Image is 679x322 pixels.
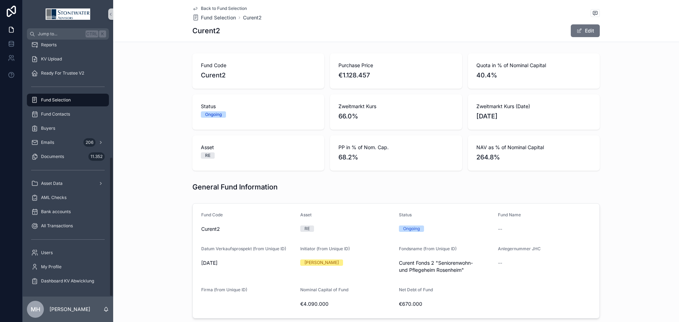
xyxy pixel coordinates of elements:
[201,226,295,233] span: Curent2
[304,226,310,232] div: RE
[476,111,591,121] span: [DATE]
[41,97,71,103] span: Fund Selection
[201,212,223,217] span: Fund Code
[300,246,350,251] span: Initiator (from Unique ID)
[27,177,109,190] a: Asset Data
[27,205,109,218] a: Bank accounts
[31,305,40,314] span: MH
[498,259,502,267] span: --
[300,300,394,308] span: €4.090.000
[571,24,600,37] button: Edit
[27,28,109,40] button: Jump to...CtrlK
[41,264,62,270] span: My Profile
[86,30,98,37] span: Ctrl
[41,125,55,131] span: Buyers
[41,195,66,200] span: AML Checks
[27,275,109,287] a: Dashboard KV Abwicklung
[338,111,453,121] span: 66.0%
[41,70,84,76] span: Ready For Trustee V2
[41,42,57,48] span: Reports
[23,40,113,297] div: scrollable content
[27,260,109,273] a: My Profile
[399,212,412,217] span: Status
[46,8,90,20] img: App logo
[27,94,109,106] a: Fund Selection
[399,287,433,292] span: Net Debt of Fund
[201,70,316,80] span: Curent2
[41,278,94,284] span: Dashboard KV Abwicklung
[27,67,109,80] a: Ready For Trustee V2
[41,181,63,186] span: Asset Data
[201,14,236,21] span: Fund Selection
[41,56,62,62] span: KV Upload
[201,103,316,110] span: Status
[498,212,521,217] span: Fund Name
[399,300,492,308] span: €670.000
[27,122,109,135] a: Buyers
[243,14,262,21] a: Curent2
[201,259,295,267] span: [DATE]
[399,246,457,251] span: Fondsname (from Unique ID)
[476,144,591,151] span: NAV as % of Nominal Capital
[41,154,64,159] span: Documents
[338,103,453,110] span: Zweitmarkt Kurs
[476,152,591,162] span: 264.8%
[201,62,316,69] span: Fund Code
[403,226,420,232] div: Ongoing
[338,70,453,80] span: €1.128.457
[27,136,109,149] a: Emails206
[41,209,71,215] span: Bank accounts
[476,62,591,69] span: Quota in % of Nominal Capital
[27,53,109,65] a: KV Upload
[41,111,70,117] span: Fund Contacts
[304,259,339,266] div: [PERSON_NAME]
[338,62,453,69] span: Purchase Price
[83,138,95,147] div: 206
[27,39,109,51] a: Reports
[88,152,105,161] div: 11.352
[192,6,247,11] a: Back to Fund Selection
[205,152,210,159] div: RE
[338,144,453,151] span: PP in % of Nom. Cap.
[300,287,348,292] span: Nominal Capital of Fund
[27,150,109,163] a: Documents11.352
[300,212,312,217] span: Asset
[41,250,53,256] span: Users
[476,103,591,110] span: Zweitmarkt Kurs (Date)
[41,140,54,145] span: Emails
[205,111,222,118] div: Ongoing
[27,219,109,232] a: All Transactions
[338,152,453,162] span: 68.2%
[399,259,492,274] span: Curent Fonds 2 "Seniorenwohn- und Pflegeheim Rosenheim"
[192,26,220,36] h1: Curent2
[100,31,105,37] span: K
[27,246,109,259] a: Users
[50,306,90,313] p: [PERSON_NAME]
[27,108,109,121] a: Fund Contacts
[476,70,591,80] span: 40.4%
[192,14,236,21] a: Fund Selection
[27,191,109,204] a: AML Checks
[201,287,247,292] span: Firma (from Unique ID)
[38,31,83,37] span: Jump to...
[498,246,541,251] span: Anlegernummer JHC
[192,182,278,192] h1: General Fund Information
[201,6,247,11] span: Back to Fund Selection
[41,223,73,229] span: All Transactions
[201,246,286,251] span: Datum Verkaufsprospekt (from Unique ID)
[201,144,316,151] span: Asset
[498,226,502,233] span: --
